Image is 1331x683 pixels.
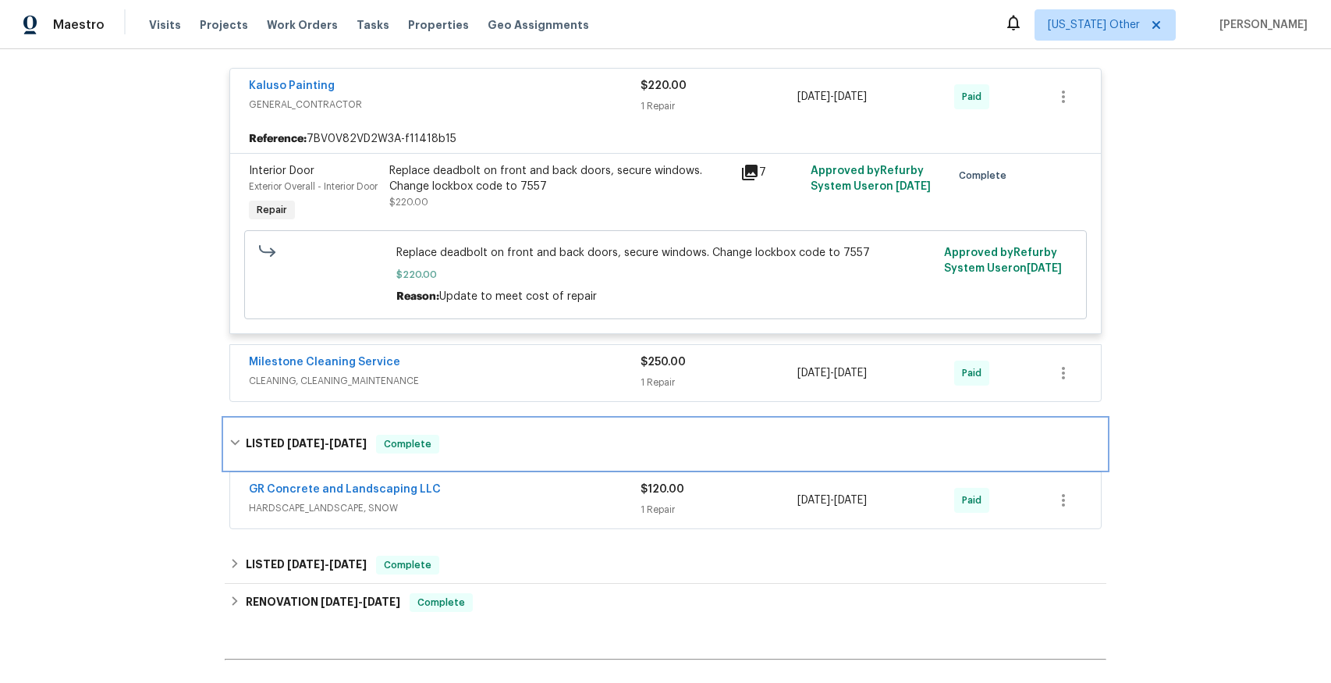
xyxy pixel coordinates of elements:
span: Maestro [53,17,105,33]
span: $220.00 [396,267,935,283]
span: Repair [250,202,293,218]
span: Tasks [357,20,389,30]
span: [DATE] [896,181,931,192]
a: Kaluso Painting [249,80,335,91]
span: CLEANING, CLEANING_MAINTENANCE [249,373,641,389]
span: - [797,365,867,381]
span: Exterior Overall - Interior Door [249,182,378,191]
span: [DATE] [797,495,830,506]
span: Geo Assignments [488,17,589,33]
span: [DATE] [797,91,830,102]
div: 1 Repair [641,375,797,390]
span: - [287,438,367,449]
span: Paid [962,493,988,508]
span: $220.00 [641,80,687,91]
h6: LISTED [246,556,367,575]
span: GENERAL_CONTRACTOR [249,97,641,112]
span: [DATE] [287,438,325,449]
span: [DATE] [834,368,867,379]
b: Reference: [249,131,307,147]
span: Properties [408,17,469,33]
span: - [797,89,867,105]
span: Approved by Refurby System User on [811,165,931,192]
span: Paid [962,89,988,105]
div: 1 Repair [641,98,797,114]
a: GR Concrete and Landscaping LLC [249,484,441,495]
div: RENOVATION [DATE]-[DATE]Complete [225,584,1106,621]
div: Replace deadbolt on front and back doors, secure windows. Change lockbox code to 7557 [389,163,731,194]
span: [DATE] [329,559,367,570]
span: - [797,493,867,508]
span: [DATE] [321,596,358,607]
span: $250.00 [641,357,686,368]
span: Paid [962,365,988,381]
span: Work Orders [267,17,338,33]
span: Complete [959,168,1013,183]
span: Complete [411,595,471,610]
h6: RENOVATION [246,593,400,612]
span: [PERSON_NAME] [1213,17,1308,33]
span: HARDSCAPE_LANDSCAPE, SNOW [249,500,641,516]
span: Reason: [396,291,439,302]
span: - [321,596,400,607]
div: 7 [740,163,801,182]
span: [DATE] [797,368,830,379]
a: Milestone Cleaning Service [249,357,400,368]
span: [DATE] [287,559,325,570]
h6: LISTED [246,435,367,454]
span: Update to meet cost of repair [439,291,597,302]
span: [DATE] [329,438,367,449]
span: [US_STATE] Other [1048,17,1140,33]
div: 7BV0V82VD2W3A-f11418b15 [230,125,1101,153]
span: Complete [378,436,438,452]
span: [DATE] [834,495,867,506]
div: 1 Repair [641,502,797,518]
span: $120.00 [641,484,684,495]
span: Complete [378,557,438,573]
span: Approved by Refurby System User on [944,247,1062,274]
span: [DATE] [1027,263,1062,274]
span: Replace deadbolt on front and back doors, secure windows. Change lockbox code to 7557 [396,245,935,261]
div: LISTED [DATE]-[DATE]Complete [225,546,1106,584]
div: LISTED [DATE]-[DATE]Complete [225,419,1106,469]
span: - [287,559,367,570]
span: Interior Door [249,165,314,176]
span: $220.00 [389,197,428,207]
span: [DATE] [834,91,867,102]
span: [DATE] [363,596,400,607]
span: Projects [200,17,248,33]
span: Visits [149,17,181,33]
